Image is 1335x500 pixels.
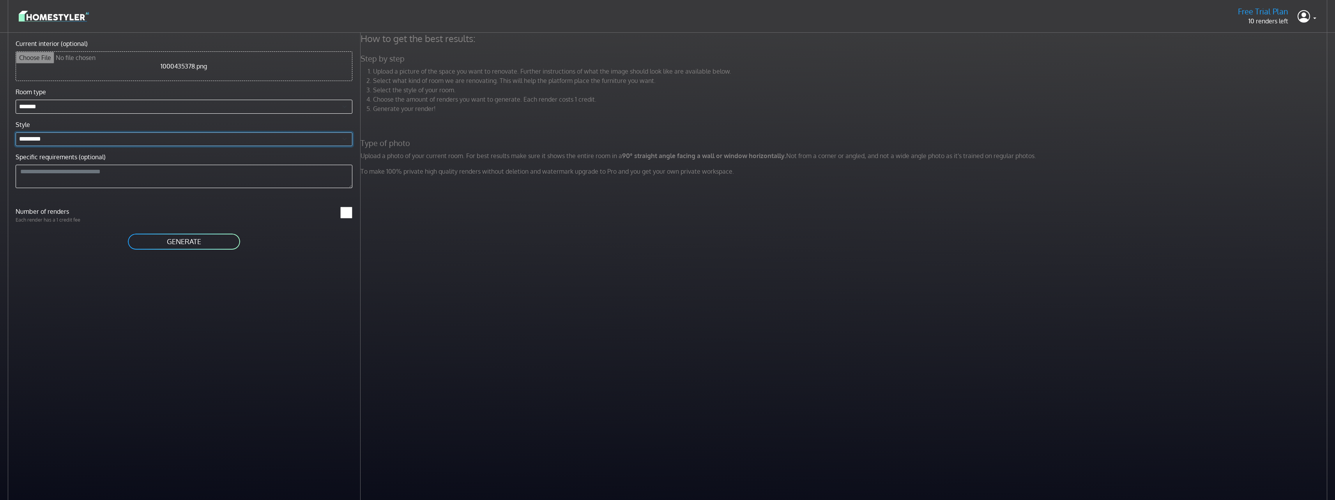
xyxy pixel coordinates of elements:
label: Specific requirements (optional) [16,152,106,162]
li: Select what kind of room we are renovating. This will help the platform place the furniture you w... [373,76,1329,85]
button: GENERATE [127,233,241,250]
strong: 90° straight angle facing a wall or window horizontally. [622,152,786,160]
h5: Step by step [356,54,1334,63]
p: Upload a photo of your current room. For best results make sure it shows the entire room in a Not... [356,151,1334,160]
li: Generate your render! [373,104,1329,113]
h5: Free Trial Plan [1238,7,1288,16]
li: Upload a picture of the space you want to renovate. Further instructions of what the image should... [373,67,1329,76]
label: Room type [16,87,46,97]
p: To make 100% private high quality renders without deletion and watermark upgrade to Pro and you g... [356,167,1334,176]
h5: Type of photo [356,138,1334,148]
label: Number of renders [11,207,184,216]
p: Each render has a 1 credit fee [11,216,184,224]
li: Choose the amount of renders you want to generate. Each render costs 1 credit. [373,95,1329,104]
li: Select the style of your room. [373,85,1329,95]
h4: How to get the best results: [356,33,1334,44]
img: logo-3de290ba35641baa71223ecac5eacb59cb85b4c7fdf211dc9aaecaaee71ea2f8.svg [19,9,89,23]
label: Current interior (optional) [16,39,88,48]
label: Style [16,120,30,129]
p: 10 renders left [1238,16,1288,26]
